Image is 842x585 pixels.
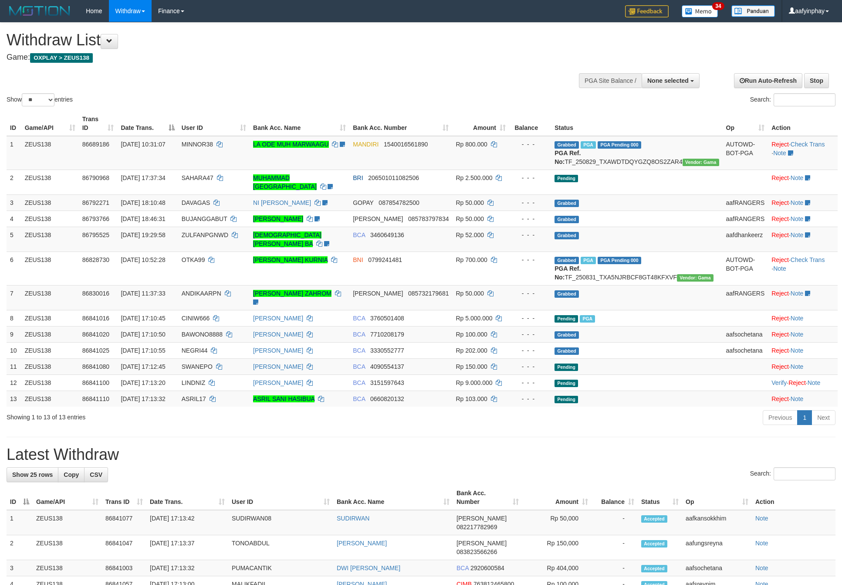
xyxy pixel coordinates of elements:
[592,535,638,560] td: -
[723,194,768,211] td: aafRANGERS
[647,77,689,84] span: None selected
[182,174,213,181] span: SAHARA47
[513,330,548,339] div: - - -
[253,215,303,222] a: [PERSON_NAME]
[102,535,146,560] td: 86841047
[82,315,109,322] span: 86841016
[353,379,365,386] span: BCA
[58,467,85,482] a: Copy
[102,485,146,510] th: Trans ID: activate to sort column ascending
[64,471,79,478] span: Copy
[456,215,484,222] span: Rp 50.000
[353,395,365,402] span: BCA
[723,252,768,285] td: AUTOWD-BOT-PGA
[768,136,838,170] td: · ·
[353,347,365,354] span: BCA
[228,485,333,510] th: User ID: activate to sort column ascending
[509,111,551,136] th: Balance
[551,252,722,285] td: TF_250831_TXA5NJRBCF8GT48KFXVF
[555,141,579,149] span: Grabbed
[21,342,79,358] td: ZEUS138
[791,315,804,322] a: Note
[353,290,403,297] span: [PERSON_NAME]
[641,565,667,572] span: Accepted
[768,358,838,374] td: ·
[513,140,548,149] div: - - -
[755,540,768,547] a: Note
[82,290,109,297] span: 86830016
[337,540,387,547] a: [PERSON_NAME]
[768,285,838,310] td: ·
[121,331,165,338] span: [DATE] 17:10:50
[723,111,768,136] th: Op: activate to sort column ascending
[7,136,21,170] td: 1
[7,535,33,560] td: 2
[555,290,579,298] span: Grabbed
[797,410,812,425] a: 1
[771,290,789,297] a: Reject
[768,374,838,391] td: · ·
[370,379,404,386] span: Copy 3151597643 to clipboard
[579,73,642,88] div: PGA Site Balance /
[791,331,804,338] a: Note
[513,289,548,298] div: - - -
[7,227,21,252] td: 5
[682,535,752,560] td: aafungsreyna
[21,285,79,310] td: ZEUS138
[182,347,208,354] span: NEGRI44
[734,73,802,88] a: Run Auto-Refresh
[353,231,365,238] span: BCA
[368,174,419,181] span: Copy 206501011082506 to clipboard
[337,565,400,571] a: DWI [PERSON_NAME]
[791,395,804,402] a: Note
[456,347,487,354] span: Rp 202.000
[580,315,595,323] span: Marked by aafnoeunsreypich
[592,510,638,535] td: -
[253,174,317,190] a: MUHAMMAD [GEOGRAPHIC_DATA]
[7,252,21,285] td: 6
[33,535,102,560] td: ZEUS138
[121,315,165,322] span: [DATE] 17:10:45
[228,535,333,560] td: TONOABDUL
[7,485,33,510] th: ID: activate to sort column descending
[453,485,522,510] th: Bank Acc. Number: activate to sort column ascending
[182,331,223,338] span: BAWONO8888
[7,211,21,227] td: 4
[182,199,210,206] span: DAVAGAS
[7,446,835,463] h1: Latest Withdraw
[146,535,228,560] td: [DATE] 17:13:37
[551,136,722,170] td: TF_250829_TXAWDTDQYGZQ8OS2ZAR4
[555,150,581,165] b: PGA Ref. No:
[253,256,328,263] a: [PERSON_NAME] KURNIA
[22,93,54,106] select: Showentries
[791,199,804,206] a: Note
[379,199,419,206] span: Copy 087854782500 to clipboard
[555,257,579,264] span: Grabbed
[253,141,328,148] a: LA ODE MUH MARWAAGU
[21,111,79,136] th: Game/API: activate to sort column ascending
[804,73,829,88] a: Stop
[82,215,109,222] span: 86793766
[598,257,641,264] span: PGA Pending
[117,111,178,136] th: Date Trans.: activate to sort column descending
[682,485,752,510] th: Op: activate to sort column ascending
[353,315,365,322] span: BCA
[408,215,449,222] span: Copy 085783797834 to clipboard
[555,347,579,355] span: Grabbed
[771,231,789,238] a: Reject
[513,346,548,355] div: - - -
[7,170,21,194] td: 2
[121,363,165,370] span: [DATE] 17:12:45
[182,141,213,148] span: MINNOR38
[82,256,109,263] span: 86828730
[771,215,789,222] a: Reject
[337,515,369,522] a: SUDIRWAN
[768,310,838,326] td: ·
[21,391,79,407] td: ZEUS138
[555,216,579,223] span: Grabbed
[642,73,700,88] button: None selected
[723,227,768,252] td: aafdhankeerz
[682,560,752,576] td: aafsochetana
[456,256,487,263] span: Rp 700.000
[353,256,363,263] span: BNI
